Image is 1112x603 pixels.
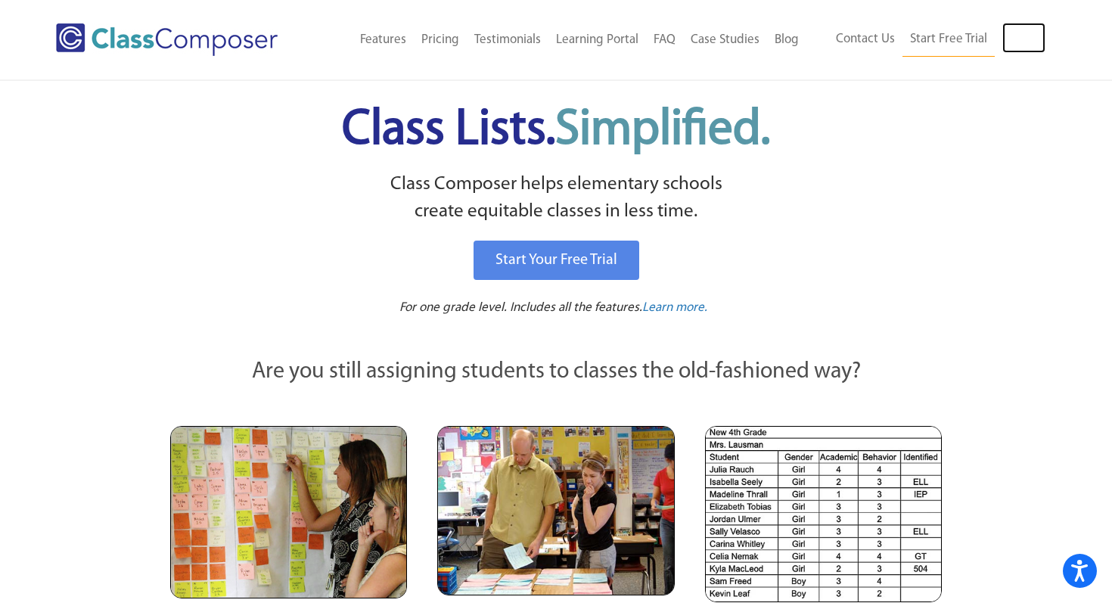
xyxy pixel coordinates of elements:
[170,356,942,389] p: Are you still assigning students to classes the old-fashioned way?
[56,23,278,56] img: Class Composer
[317,23,806,57] nav: Header Menu
[474,241,639,280] a: Start Your Free Trial
[806,23,1045,57] nav: Header Menu
[828,23,902,56] a: Contact Us
[555,106,770,155] span: Simplified.
[399,301,642,314] span: For one grade level. Includes all the features.
[1002,23,1045,53] a: Log In
[495,253,617,268] span: Start Your Free Trial
[170,426,407,598] img: Teachers Looking at Sticky Notes
[353,23,414,57] a: Features
[902,23,995,57] a: Start Free Trial
[646,23,683,57] a: FAQ
[414,23,467,57] a: Pricing
[705,426,942,602] img: Spreadsheets
[767,23,806,57] a: Blog
[683,23,767,57] a: Case Studies
[437,426,674,595] img: Blue and Pink Paper Cards
[168,171,944,226] p: Class Composer helps elementary schools create equitable classes in less time.
[342,106,770,155] span: Class Lists.
[467,23,548,57] a: Testimonials
[548,23,646,57] a: Learning Portal
[642,301,707,314] span: Learn more.
[642,299,707,318] a: Learn more.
